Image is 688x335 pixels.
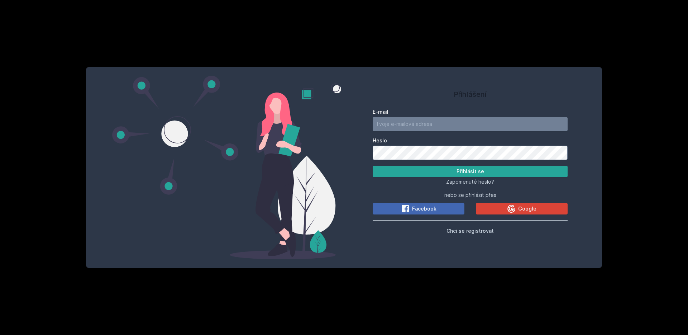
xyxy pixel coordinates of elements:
[412,205,436,212] span: Facebook
[476,203,568,214] button: Google
[373,108,568,115] label: E-mail
[444,192,496,199] span: nebo se přihlásit přes
[373,89,568,100] h1: Přihlášení
[446,228,494,234] span: Chci se registrovat
[373,203,464,214] button: Facebook
[446,179,494,185] span: Zapomenuté heslo?
[518,205,536,212] span: Google
[373,117,568,131] input: Tvoje e-mailová adresa
[373,166,568,177] button: Přihlásit se
[373,137,568,144] label: Heslo
[446,226,494,235] button: Chci se registrovat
